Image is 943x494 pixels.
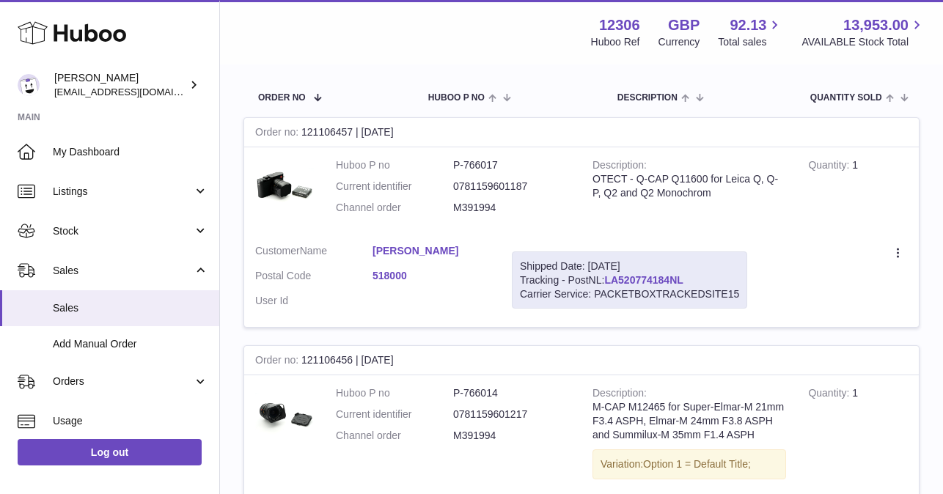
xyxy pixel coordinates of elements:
strong: Description [592,159,647,174]
span: Usage [53,414,208,428]
dd: M391994 [453,201,570,215]
dt: User Id [255,294,373,308]
dt: Channel order [336,201,453,215]
dt: Channel order [336,429,453,443]
div: Tracking - PostNL: [512,251,747,309]
span: Sales [53,264,193,278]
img: M-Cap_12465_ISO_Super_Elmar_2.jpg [255,386,314,445]
span: AVAILABLE Stock Total [801,35,925,49]
img: $_57.JPG [255,158,314,217]
dt: Postal Code [255,269,373,287]
a: 13,953.00 AVAILABLE Stock Total [801,15,925,49]
span: Huboo P no [428,93,485,103]
span: Stock [53,224,193,238]
span: Add Manual Order [53,337,208,351]
div: M-CAP M12465 for Super-Elmar-M 21mm F3.4 ASPH, Elmar-M 24mm F3.8 ASPH and Summilux-M 35mm F1.4 ASPH [592,400,786,442]
a: [PERSON_NAME] [373,244,490,258]
span: 92.13 [730,15,766,35]
span: My Dashboard [53,145,208,159]
span: Order No [258,93,306,103]
dd: P-766017 [453,158,570,172]
span: 13,953.00 [843,15,909,35]
strong: GBP [668,15,700,35]
dd: M391994 [453,429,570,443]
span: Orders [53,375,193,388]
span: Customer [255,245,300,257]
dt: Huboo P no [336,158,453,172]
div: [PERSON_NAME] [54,71,186,99]
dd: P-766014 [453,386,570,400]
dd: 0781159601217 [453,408,570,421]
td: 1 [797,147,919,233]
span: [EMAIL_ADDRESS][DOMAIN_NAME] [54,86,216,97]
span: Quantity Sold [810,93,882,103]
a: 518000 [373,269,490,283]
strong: Order no [255,126,301,141]
a: LA520774184NL [604,274,683,286]
a: 92.13 Total sales [718,15,783,49]
strong: 12306 [599,15,640,35]
span: Description [617,93,678,103]
div: Huboo Ref [591,35,640,49]
span: Total sales [718,35,783,49]
strong: Description [592,387,647,402]
dt: Current identifier [336,180,453,193]
div: Carrier Service: PACKETBOXTRACKEDSITE15 [520,287,739,301]
div: 121106456 | [DATE] [244,346,919,375]
div: Variation: [592,449,786,479]
div: Currency [658,35,700,49]
strong: Quantity [808,387,852,402]
div: Shipped Date: [DATE] [520,259,739,273]
strong: Quantity [808,159,852,174]
span: Listings [53,185,193,199]
strong: Order no [255,354,301,369]
span: Option 1 = Default Title; [643,458,751,470]
dt: Current identifier [336,408,453,421]
dt: Name [255,244,373,262]
div: OTECT - Q-CAP Q11600 for Leica Q, Q-P, Q2 and Q2 Monochrom [592,172,786,200]
span: Sales [53,301,208,315]
dd: 0781159601187 [453,180,570,193]
dt: Huboo P no [336,386,453,400]
img: hello@otect.co [18,74,40,96]
a: Log out [18,439,202,465]
div: 121106457 | [DATE] [244,118,919,147]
